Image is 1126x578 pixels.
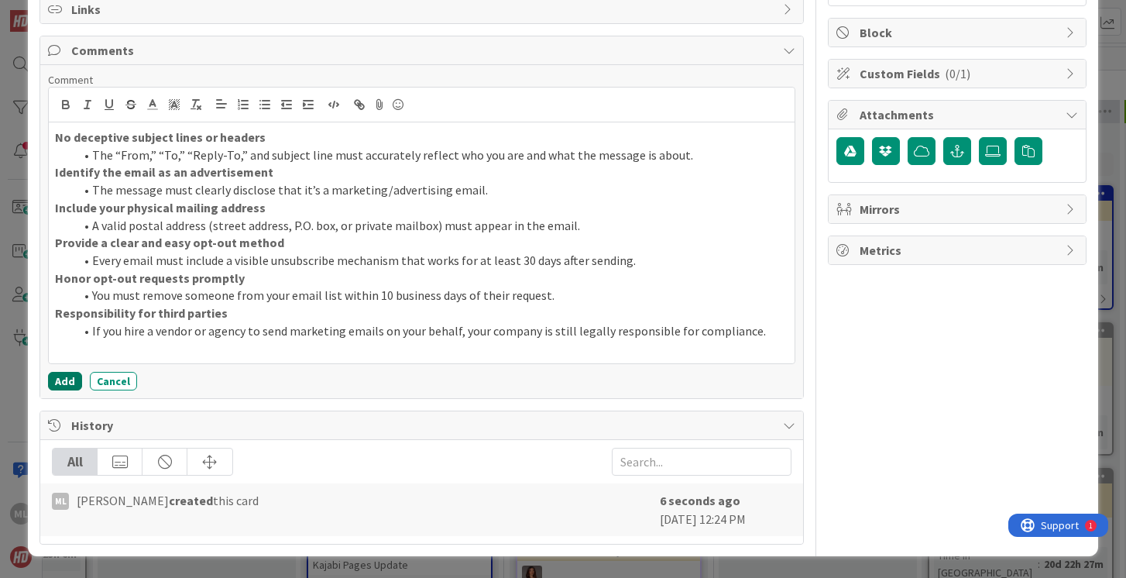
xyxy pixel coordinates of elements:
div: ML [52,493,69,510]
li: The “From,” “To,” “Reply-To,” and subject line must accurately reflect who you are and what the m... [74,146,788,164]
span: Comment [48,73,93,87]
span: Comments [71,41,774,60]
span: ( 0/1 ) [945,66,970,81]
li: You must remove someone from your email list within 10 business days of their request. [74,287,788,304]
strong: No deceptive subject lines or headers [55,129,266,145]
strong: Identify the email as an advertisement [55,164,273,180]
span: [PERSON_NAME] this card [77,491,259,510]
li: Every email must include a visible unsubscribe mechanism that works for at least 30 days after se... [74,252,788,270]
b: 6 seconds ago [660,493,740,508]
span: Attachments [860,105,1058,124]
div: All [53,449,98,475]
strong: Honor opt-out requests promptly [55,270,245,286]
strong: Responsibility for third parties [55,305,228,321]
span: Support [33,2,70,21]
span: Metrics [860,241,1058,260]
span: Mirrors [860,200,1058,218]
div: 1 [81,6,84,19]
button: Add [48,372,82,390]
span: Custom Fields [860,64,1058,83]
div: [DATE] 12:24 PM [660,491,791,528]
li: The message must clearly disclose that it’s a marketing/advertising email. [74,181,788,199]
li: If you hire a vendor or agency to send marketing emails on your behalf, your company is still leg... [74,322,788,340]
strong: Include your physical mailing address [55,200,266,215]
strong: Provide a clear and easy opt-out method [55,235,284,250]
li: A valid postal address (street address, P.O. box, or private mailbox) must appear in the email. [74,217,788,235]
button: Cancel [90,372,137,390]
span: History [71,416,774,435]
b: created [169,493,213,508]
input: Search... [612,448,791,476]
span: Block [860,23,1058,42]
